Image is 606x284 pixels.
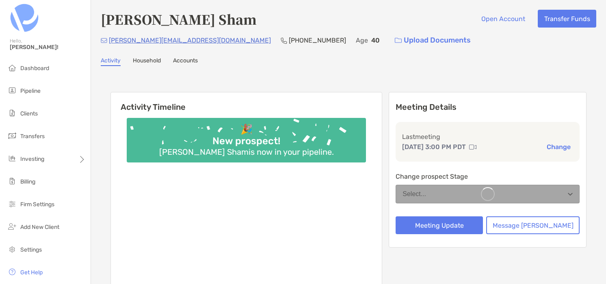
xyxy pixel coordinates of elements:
[281,37,287,44] img: Phone Icon
[396,216,483,234] button: Meeting Update
[7,85,17,95] img: pipeline icon
[20,269,43,276] span: Get Help
[7,154,17,163] img: investing icon
[20,65,49,72] span: Dashboard
[127,118,366,156] img: Confetti
[7,63,17,73] img: dashboard icon
[7,267,17,277] img: get-help icon
[7,176,17,186] img: billing icon
[371,35,380,45] p: 40
[101,10,257,28] h4: [PERSON_NAME] Sham
[10,44,86,51] span: [PERSON_NAME]!
[101,38,107,43] img: Email Icon
[20,246,42,253] span: Settings
[356,35,368,45] p: Age
[7,108,17,118] img: clients icon
[101,57,121,66] a: Activity
[396,102,580,112] p: Meeting Details
[7,222,17,231] img: add_new_client icon
[20,224,59,231] span: Add New Client
[173,57,198,66] a: Accounts
[544,143,573,151] button: Change
[390,32,476,49] a: Upload Documents
[538,10,596,28] button: Transfer Funds
[475,10,531,28] button: Open Account
[20,133,45,140] span: Transfers
[20,156,44,162] span: Investing
[486,216,580,234] button: Message [PERSON_NAME]
[10,3,39,32] img: Zoe Logo
[20,201,54,208] span: Firm Settings
[20,110,38,117] span: Clients
[289,35,346,45] p: [PHONE_NUMBER]
[469,144,476,150] img: communication type
[156,147,337,157] div: [PERSON_NAME] Sham is now in your pipeline.
[7,131,17,141] img: transfers icon
[7,244,17,254] img: settings icon
[20,178,35,185] span: Billing
[111,92,382,112] h6: Activity Timeline
[237,124,256,135] div: 🎉
[7,199,17,209] img: firm-settings icon
[396,171,580,182] p: Change prospect Stage
[209,135,284,147] div: New prospect!
[402,142,466,152] p: [DATE] 3:00 PM PDT
[395,38,402,43] img: button icon
[133,57,161,66] a: Household
[20,88,41,94] span: Pipeline
[109,35,271,45] p: [PERSON_NAME][EMAIL_ADDRESS][DOMAIN_NAME]
[402,132,573,142] p: Last meeting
